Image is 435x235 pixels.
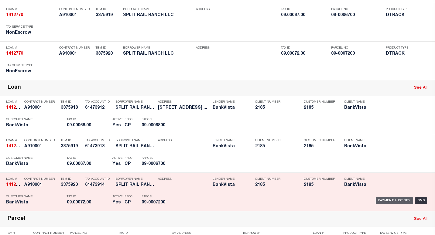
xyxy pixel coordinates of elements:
[213,182,246,188] h5: BankVista
[8,84,21,91] div: Loan
[24,139,58,142] p: Contract Number
[6,25,36,29] p: Tax Service Type
[6,200,58,205] h5: BankVista
[6,13,23,17] strong: 1412770
[85,177,112,181] p: Tax Account ID
[380,231,407,235] p: Tax Service Type
[255,144,295,149] h5: 2185
[6,144,21,149] h5: 1412770
[85,105,112,111] h5: 61473912
[213,139,246,142] p: Lender Name
[255,182,295,188] h5: 2185
[6,139,21,142] p: Loan #
[6,13,56,18] h5: 1412770
[6,8,56,11] p: Loan #
[61,105,82,111] h5: 3375918
[376,197,413,204] div: Payment History
[304,139,335,142] p: Customer Number
[61,182,82,188] h5: 3375920
[6,69,36,74] h5: NonEscrow
[255,100,295,104] p: Client Number
[59,51,93,56] h5: A910001
[304,105,334,111] h5: 2185
[112,156,122,160] p: Active
[112,118,122,121] p: Active
[6,183,23,187] strong: 1412770
[85,182,112,188] h5: 61473914
[6,105,21,111] h5: 1412770
[213,177,246,181] p: Lender Name
[344,105,396,111] h5: BankVista
[196,8,278,11] p: Address
[85,144,112,149] h5: 61473913
[24,182,58,188] h5: A910001
[67,200,109,205] h5: 09.00072.00
[331,8,383,11] p: Parcel No
[115,177,155,181] p: Borrower Name
[6,100,21,104] p: Loan #
[6,195,58,199] p: Customer Name
[8,216,25,223] div: Parcel
[213,105,246,111] h5: BankVista
[123,13,193,18] h5: SPLIT RAIL RANCH LLC
[61,144,82,149] h5: 3375919
[112,123,122,128] h5: Yes
[125,156,132,160] p: PPCC
[125,162,132,167] h5: CP
[281,8,328,11] p: Tax ID
[112,200,122,205] h5: Yes
[67,118,109,121] p: Tax ID
[304,177,335,181] p: Customer Number
[59,8,93,11] p: Contract Number
[67,195,109,199] p: Tax ID
[414,217,427,221] a: See All
[344,144,396,149] h5: BankVista
[112,162,122,167] h5: Yes
[6,30,36,36] h5: NonEscrow
[96,46,120,50] p: TBM ID
[115,100,155,104] p: Borrower Name
[115,182,155,188] h5: SPLIT RAIL RANCH LLC
[281,13,328,18] h5: 09.00067.00
[67,123,109,128] h5: 09.00068.00
[96,51,120,56] h5: 3375920
[24,105,58,111] h5: A910001
[386,13,413,18] h5: DTRACK
[115,144,155,149] h5: SPLIT RAIL RANCH LLC
[331,51,383,56] h5: 09-0007200
[85,139,112,142] p: Tax Account ID
[158,105,210,111] h5: 4105 25TH ST NE Sauk Rapids MN ...
[142,156,169,160] p: Parcel
[96,8,120,11] p: TBM ID
[313,231,340,235] p: Loan #
[61,139,82,142] p: TBM ID
[118,231,167,235] p: Tax ID
[61,100,82,104] p: TBM ID
[158,100,210,104] p: Address
[196,46,278,50] p: Address
[115,139,155,142] p: Borrower Name
[6,123,58,128] h5: BankVista
[344,182,396,188] h5: BankVista
[386,46,413,50] p: Product Type
[125,195,132,199] p: PPCC
[255,139,295,142] p: Client Number
[61,177,82,181] p: TBM ID
[158,177,210,181] p: Address
[24,177,58,181] p: Contract Number
[85,100,112,104] p: Tax Account ID
[67,156,109,160] p: Tax ID
[344,139,396,142] p: Client Name
[142,200,169,205] h5: 09-0007200
[112,195,122,199] p: Active
[344,100,396,104] p: Client Name
[213,144,246,149] h5: BankVista
[344,177,396,181] p: Client Name
[142,162,169,167] h5: 09-0006700
[59,13,93,18] h5: A910001
[304,144,334,149] h5: 2185
[24,100,58,104] p: Contract Number
[281,51,328,56] h5: 09.00072.00
[33,231,67,235] p: Contract Number
[123,46,193,50] p: Borrower Name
